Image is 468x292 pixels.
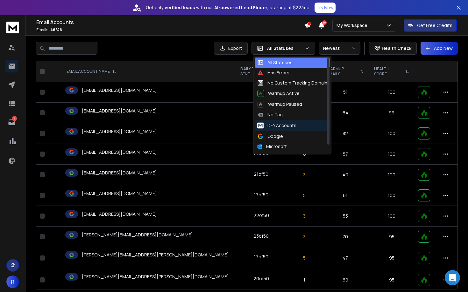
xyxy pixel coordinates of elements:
div: EMAIL ACCOUNT NAME [67,69,116,74]
button: Newest [319,42,360,55]
p: WARMUP EMAILS [327,66,358,77]
strong: verified leads [165,4,195,11]
td: 100 [369,165,414,185]
td: 100 [369,144,414,165]
p: [EMAIL_ADDRESS][DOMAIN_NAME] [82,108,157,114]
td: 82 [322,123,369,144]
div: No Custom Tracking Domain [257,80,327,86]
p: Get Free Credits [417,22,452,29]
p: [EMAIL_ADDRESS][DOMAIN_NAME] [82,170,157,176]
p: [EMAIL_ADDRESS][DOMAIN_NAME] [82,128,157,135]
div: Open Intercom Messenger [445,270,460,285]
div: 17 of 50 [254,254,268,260]
p: [PERSON_NAME][EMAIL_ADDRESS][DOMAIN_NAME] [82,232,193,238]
td: 64 [322,103,369,123]
div: No Tag [257,112,283,118]
button: Get Free Credits [404,19,457,32]
div: Warmup Active [257,90,300,97]
div: DFY Accounts [257,122,296,129]
button: Export [214,42,248,55]
div: All Statuses [257,59,293,66]
div: 20 of 50 [253,275,269,282]
td: 100 [369,185,414,206]
p: 3 [291,172,318,178]
p: 3 [291,213,318,219]
button: Add New [421,42,458,55]
p: Get only with our starting at $22/mo [146,4,309,11]
td: 100 [369,123,414,144]
td: 61 [322,185,369,206]
td: 100 [369,206,414,227]
td: 57 [322,144,369,165]
p: DAILY EMAILS SENT [240,66,276,77]
p: [EMAIL_ADDRESS][DOMAIN_NAME] [82,211,157,217]
div: 21 of 50 [254,171,268,177]
td: 99 [369,103,414,123]
div: Warmup Paused [257,101,302,108]
div: Google [257,133,283,139]
td: 95 [369,227,414,247]
p: Try Now [316,4,334,11]
td: 100 [369,82,414,103]
button: R [6,275,19,288]
td: 70 [322,227,369,247]
p: [EMAIL_ADDRESS][DOMAIN_NAME] [82,149,157,155]
strong: AI-powered Lead Finder, [214,4,268,11]
p: 1 [291,277,318,283]
p: 5 [291,192,318,199]
div: 17 of 50 [254,192,268,198]
p: 3 [291,234,318,240]
p: Health Check [382,45,411,51]
div: Microsoft [257,143,287,150]
div: Has Errors [257,70,289,76]
span: 46 / 46 [50,27,62,32]
p: HEALTH SCORE [374,66,403,77]
p: [EMAIL_ADDRESS][DOMAIN_NAME] [82,87,157,93]
td: 69 [322,269,369,291]
p: 5 [291,255,318,261]
p: My Workspace [337,22,370,29]
td: 95 [369,269,414,291]
td: 47 [322,247,369,269]
td: 51 [322,82,369,103]
span: 15 [322,20,327,25]
p: All Statuses [267,45,302,51]
div: 22 of 50 [253,212,269,219]
p: [PERSON_NAME][EMAIL_ADDRESS][PERSON_NAME][DOMAIN_NAME] [82,252,229,258]
a: 2 [5,116,18,129]
p: 2 [12,116,17,121]
td: 95 [369,247,414,269]
img: logo [6,22,19,33]
p: [PERSON_NAME][EMAIL_ADDRESS][PERSON_NAME][DOMAIN_NAME] [82,274,229,280]
div: 23 of 50 [253,233,269,239]
h1: Email Accounts [36,18,304,26]
button: Health Check [369,42,417,55]
p: [EMAIL_ADDRESS][DOMAIN_NAME] [82,190,157,197]
p: Emails : [36,27,304,32]
td: 40 [322,165,369,185]
button: Try Now [315,3,336,13]
td: 53 [322,206,369,227]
